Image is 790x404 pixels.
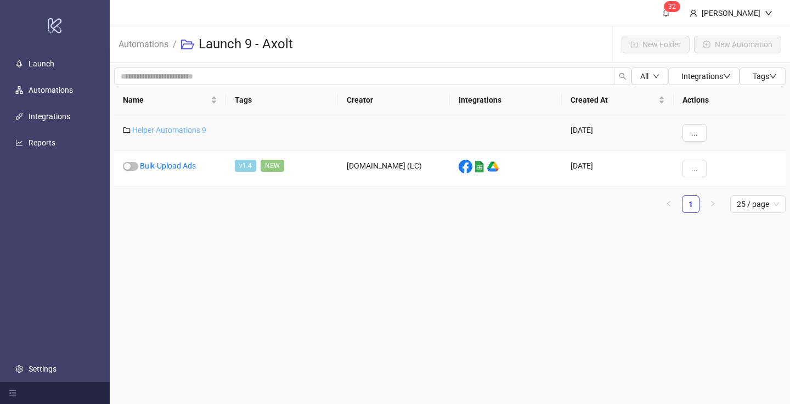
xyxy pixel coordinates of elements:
button: right [704,195,721,213]
div: [DATE] [562,115,674,151]
li: Next Page [704,195,721,213]
span: search [619,72,627,80]
button: Alldown [631,68,668,85]
div: [PERSON_NAME] [697,7,765,19]
th: Tags [226,85,338,115]
span: 25 / page [737,196,779,212]
span: Created At [571,94,656,106]
span: folder [123,126,131,134]
a: Settings [29,364,57,373]
span: down [653,73,659,80]
a: 1 [682,196,699,212]
span: left [665,200,672,207]
span: Tags [753,72,777,81]
span: 2 [672,3,676,10]
a: Reports [29,138,55,147]
span: ... [691,164,698,173]
span: ... [691,128,698,137]
span: v1.4 [235,160,256,172]
a: Launch [29,59,54,68]
span: bell [662,9,670,16]
button: left [660,195,678,213]
button: Tagsdown [740,68,786,85]
th: Name [114,85,226,115]
span: user [690,9,697,17]
span: down [769,72,777,80]
a: Automations [29,86,73,94]
button: New Folder [622,36,690,53]
sup: 32 [664,1,680,12]
li: 1 [682,195,699,213]
th: Actions [674,85,786,115]
a: Integrations [29,112,70,121]
button: ... [682,160,707,177]
a: Automations [116,37,171,49]
h3: Launch 9 - Axolt [199,36,293,53]
span: folder-open [181,38,194,51]
li: / [173,27,177,62]
span: down [765,9,772,17]
span: All [640,72,648,81]
button: ... [682,124,707,142]
span: 3 [668,3,672,10]
div: [DATE] [562,151,674,187]
span: Integrations [681,72,731,81]
th: Creator [338,85,450,115]
span: NEW [261,160,284,172]
div: Page Size [730,195,786,213]
th: Integrations [450,85,562,115]
span: down [723,72,731,80]
a: Bulk-Upload Ads [140,161,196,170]
div: [DOMAIN_NAME] (LC) [338,151,450,187]
span: menu-fold [9,389,16,397]
li: Previous Page [660,195,678,213]
span: right [709,200,716,207]
span: Name [123,94,208,106]
a: Helper Automations 9 [132,126,206,134]
button: New Automation [694,36,781,53]
button: Integrationsdown [668,68,740,85]
th: Created At [562,85,674,115]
